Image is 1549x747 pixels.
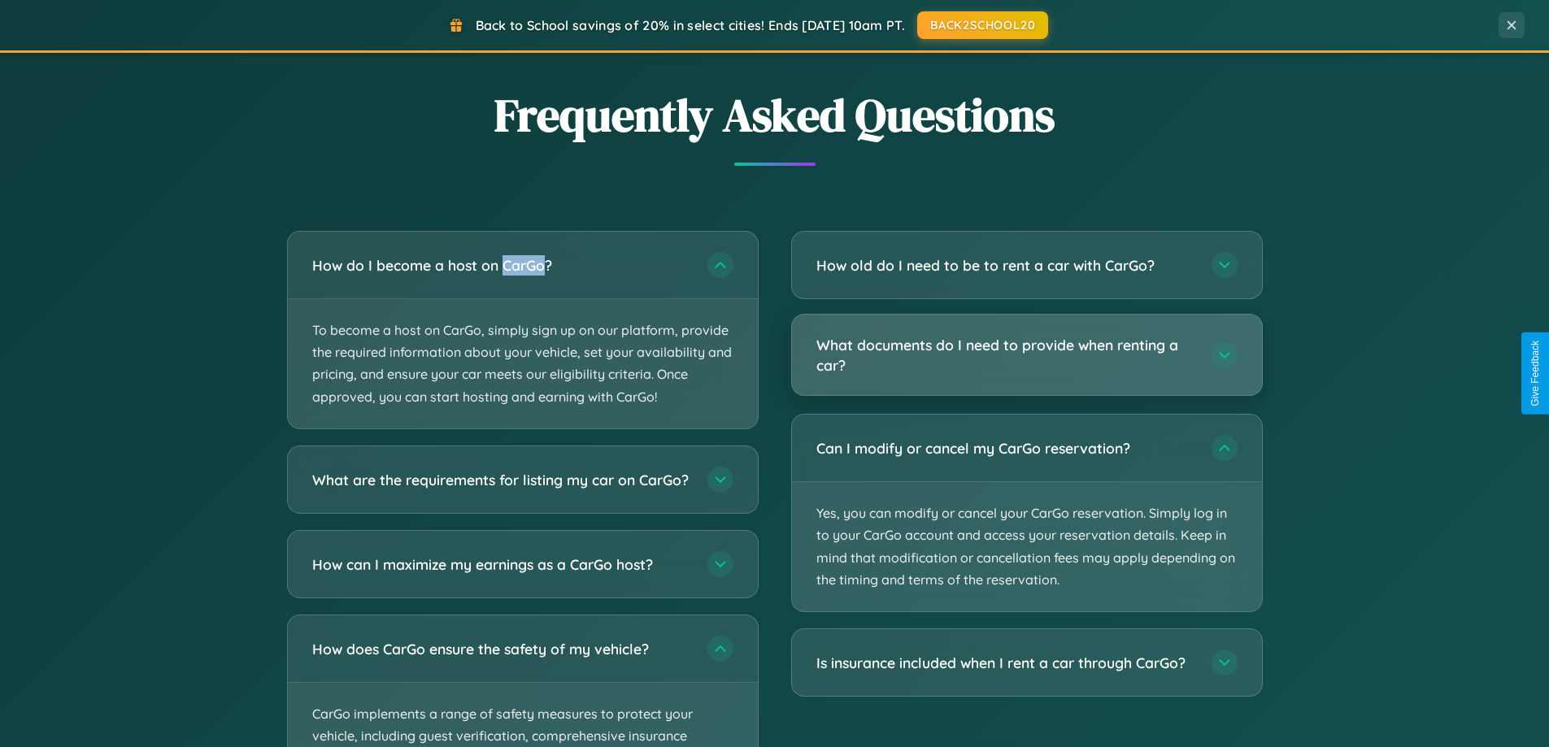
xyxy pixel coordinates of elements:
[312,469,691,489] h3: What are the requirements for listing my car on CarGo?
[312,554,691,574] h3: How can I maximize my earnings as a CarGo host?
[816,653,1195,673] h3: Is insurance included when I rent a car through CarGo?
[287,84,1263,146] h2: Frequently Asked Questions
[816,335,1195,375] h3: What documents do I need to provide when renting a car?
[1529,341,1541,406] div: Give Feedback
[816,255,1195,276] h3: How old do I need to be to rent a car with CarGo?
[816,438,1195,458] h3: Can I modify or cancel my CarGo reservation?
[312,255,691,276] h3: How do I become a host on CarGo?
[792,482,1262,611] p: Yes, you can modify or cancel your CarGo reservation. Simply log in to your CarGo account and acc...
[288,299,758,428] p: To become a host on CarGo, simply sign up on our platform, provide the required information about...
[917,11,1048,39] button: BACK2SCHOOL20
[476,17,905,33] span: Back to School savings of 20% in select cities! Ends [DATE] 10am PT.
[312,638,691,658] h3: How does CarGo ensure the safety of my vehicle?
